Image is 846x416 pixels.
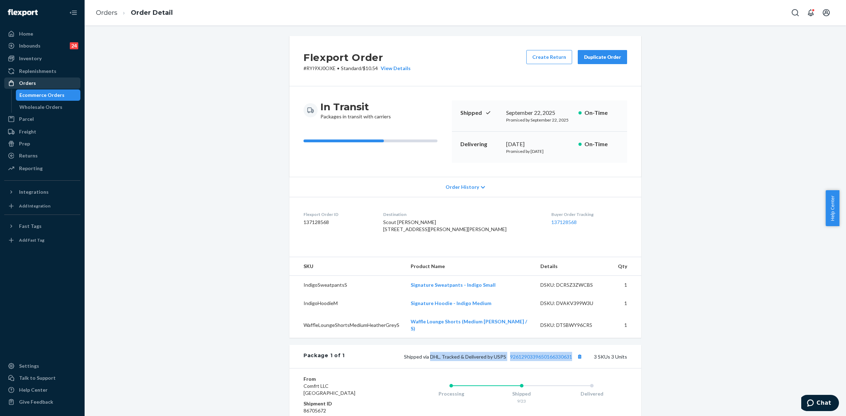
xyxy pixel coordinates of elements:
a: Order Detail [131,9,173,17]
th: SKU [289,257,405,276]
button: Duplicate Order [578,50,627,64]
a: Add Integration [4,200,80,212]
td: 1 [612,294,641,312]
dt: Shipment ID [304,400,388,407]
button: Help Center [826,190,839,226]
div: Delivered [557,390,627,397]
iframe: Opens a widget where you can chat to one of our agents [801,395,839,412]
a: Home [4,28,80,39]
td: 1 [612,276,641,294]
td: IndigoSweatpantsS [289,276,405,294]
div: DSKU: DVAKV399W3U [540,300,607,307]
p: # RYI9XJ0OXE / $10.54 [304,65,411,72]
td: 1 [612,312,641,338]
span: Comfrt LLC [GEOGRAPHIC_DATA] [304,383,355,396]
a: Orders [96,9,117,17]
div: 9/23 [486,398,557,404]
h3: In Transit [320,100,391,113]
ol: breadcrumbs [90,2,178,23]
p: Promised by [DATE] [506,148,573,154]
div: Home [19,30,33,37]
h2: Flexport Order [304,50,411,65]
button: Give Feedback [4,396,80,408]
a: Parcel [4,113,80,125]
button: Open account menu [819,6,833,20]
div: Integrations [19,188,49,195]
a: Signature Hoodie - Indigo Medium [411,300,491,306]
div: Processing [416,390,486,397]
td: IndigoHoodieM [289,294,405,312]
span: Shipped via DHL, Tracked & Delivered by USPS [404,354,584,360]
button: Open Search Box [788,6,802,20]
button: Integrations [4,186,80,198]
div: September 22, 2025 [506,109,573,117]
div: Wholesale Orders [19,104,62,111]
a: Reporting [4,163,80,174]
div: Give Feedback [19,398,53,405]
span: Order History [446,184,479,191]
th: Qty [612,257,641,276]
div: Ecommerce Orders [19,92,65,99]
a: 9261290339650166330631 [510,354,572,360]
a: Ecommerce Orders [16,89,81,101]
div: Add Fast Tag [19,237,44,243]
div: Replenishments [19,68,56,75]
div: Fast Tags [19,223,42,230]
p: On-Time [584,109,619,117]
a: Help Center [4,384,80,396]
div: Packages in transit with carriers [320,100,391,120]
div: Add Integration [19,203,50,209]
div: Prep [19,140,30,147]
div: Orders [19,80,36,87]
dt: Flexport Order ID [304,211,372,217]
a: 137128568 [551,219,577,225]
a: Orders [4,77,80,89]
th: Product Name [405,257,535,276]
div: Package 1 of 1 [304,352,345,361]
a: Replenishments [4,66,80,77]
div: Settings [19,362,39,370]
div: Talk to Support [19,374,56,381]
a: Returns [4,150,80,161]
div: 3 SKUs 3 Units [345,352,627,361]
div: DSKU: DT5BWY96CR5 [540,322,607,329]
button: Copy tracking number [575,352,584,361]
dt: Destination [383,211,540,217]
dt: From [304,375,388,383]
div: Reporting [19,165,43,172]
div: Shipped [486,390,557,397]
button: Open notifications [804,6,818,20]
p: Shipped [460,109,501,117]
span: Scout [PERSON_NAME] [STREET_ADDRESS][PERSON_NAME][PERSON_NAME] [383,219,507,232]
div: [DATE] [506,140,573,148]
div: Duplicate Order [584,54,621,61]
p: Delivering [460,140,501,148]
p: On-Time [584,140,619,148]
dt: Buyer Order Tracking [551,211,627,217]
button: Close Navigation [66,6,80,20]
a: Add Fast Tag [4,235,80,246]
button: View Details [378,65,411,72]
div: Inventory [19,55,42,62]
p: Promised by September 22, 2025 [506,117,573,123]
button: Talk to Support [4,372,80,384]
button: Fast Tags [4,221,80,232]
th: Details [535,257,612,276]
div: Returns [19,152,38,159]
a: Settings [4,360,80,372]
div: 24 [70,42,78,49]
a: Wholesale Orders [16,101,81,113]
a: Inventory [4,53,80,64]
a: Inbounds24 [4,40,80,51]
div: Parcel [19,116,34,123]
div: Freight [19,128,36,135]
td: WaffleLoungeShortsMediumHeatherGreyS [289,312,405,338]
a: Freight [4,126,80,137]
a: Waffle Lounge Shorts (Medium [PERSON_NAME] / S) [411,318,527,331]
button: Create Return [526,50,572,64]
div: DSKU: DCR5Z3ZWCBS [540,281,607,288]
dd: 86705672 [304,407,388,414]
